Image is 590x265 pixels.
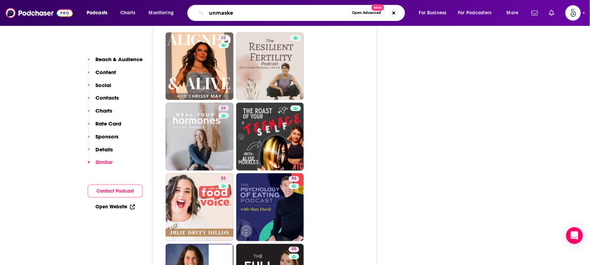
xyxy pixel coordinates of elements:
a: Show notifications dropdown [546,7,557,19]
span: New [372,4,384,11]
img: User Profile [566,5,581,21]
p: Rate Card [95,120,121,127]
img: Podchaser - Follow, Share and Rate Podcasts [6,6,73,20]
button: Content [88,69,116,82]
span: 56 [292,176,296,182]
p: Contacts [95,94,119,101]
span: 52 [221,176,226,182]
span: Monitoring [149,8,174,18]
span: More [507,8,519,18]
a: 39 [166,103,233,171]
a: 52 [166,173,233,241]
p: Similar [95,159,113,165]
div: Open Intercom Messenger [566,227,583,244]
button: Rate Card [88,120,121,133]
button: Open AdvancedNew [349,9,384,17]
button: open menu [82,7,116,19]
button: Contact Podcast [88,185,143,198]
p: Sponsors [95,133,118,140]
p: Charts [95,107,112,114]
a: 32 [166,33,233,100]
div: Search podcasts, credits, & more... [194,5,412,21]
button: Charts [88,107,112,120]
a: 52 [218,176,229,182]
button: Reach & Audience [88,56,143,69]
button: open menu [144,7,183,19]
span: 39 [221,105,226,112]
p: Social [95,82,111,88]
a: Open Website [95,204,135,210]
button: Show profile menu [566,5,581,21]
span: Open Advanced [352,11,381,15]
button: open menu [502,7,527,19]
button: Contacts [88,94,119,107]
span: 32 [221,35,226,42]
span: For Business [419,8,447,18]
span: Logged in as Spiral5-G2 [566,5,581,21]
p: Details [95,146,113,153]
button: Social [88,82,111,95]
a: 55 [289,247,299,252]
button: open menu [454,7,502,19]
button: Details [88,146,113,159]
span: For Podcasters [458,8,492,18]
input: Search podcasts, credits, & more... [207,7,349,19]
a: Show notifications dropdown [529,7,541,19]
a: 39 [218,106,229,111]
button: open menu [414,7,455,19]
span: Podcasts [87,8,107,18]
p: Content [95,69,116,76]
a: 32 [218,35,229,41]
p: Reach & Audience [95,56,143,63]
span: 55 [292,246,296,253]
button: Similar [88,159,113,172]
a: 56 [289,176,299,182]
button: Sponsors [88,133,118,146]
a: Charts [116,7,139,19]
a: 56 [236,173,304,241]
span: Charts [120,8,135,18]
